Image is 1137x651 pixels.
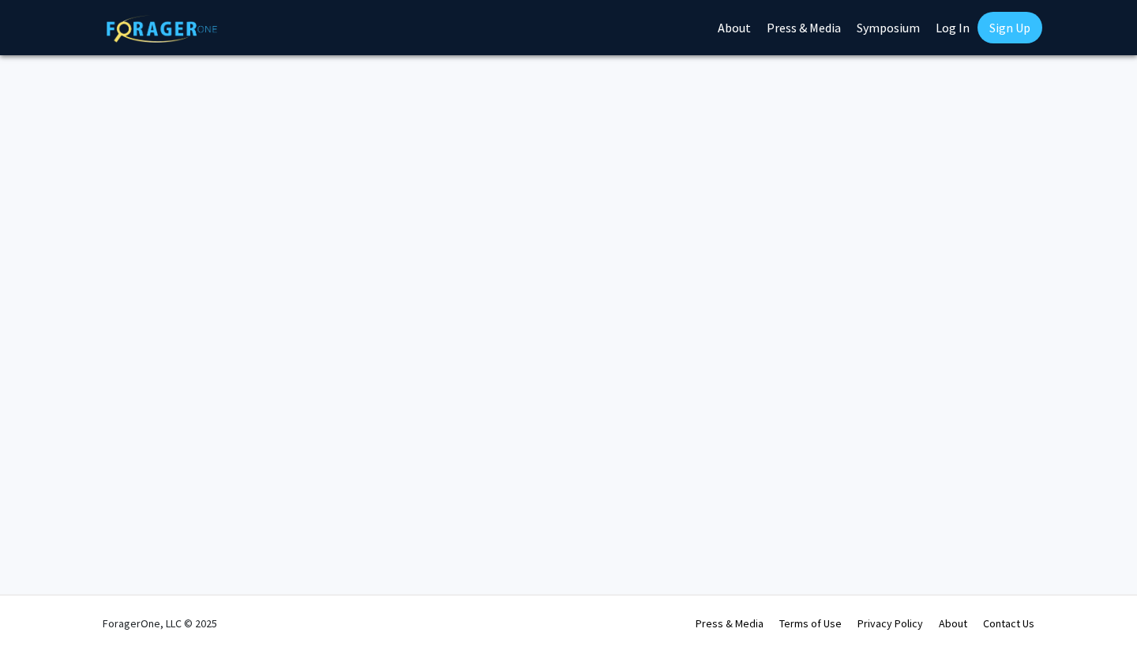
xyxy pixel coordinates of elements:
a: Terms of Use [779,616,842,630]
a: Sign Up [978,12,1042,43]
a: Contact Us [983,616,1034,630]
a: Privacy Policy [857,616,923,630]
div: ForagerOne, LLC © 2025 [103,596,217,651]
img: ForagerOne Logo [107,15,217,43]
a: Press & Media [696,616,764,630]
a: About [939,616,967,630]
